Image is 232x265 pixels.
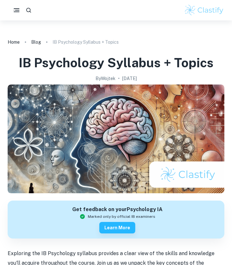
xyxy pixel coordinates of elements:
[99,222,135,233] button: Learn more
[8,85,224,193] img: IB Psychology Syllabus + Topics cover image
[184,4,224,17] img: Clastify logo
[122,75,137,82] h2: [DATE]
[95,75,116,82] h2: By Wojtek
[31,38,41,47] a: Blog
[8,201,224,239] a: Get feedback on yourPsychology IAMarked only by official IB examinersLearn more
[118,75,120,82] p: •
[88,214,155,219] span: Marked only by official IB examiners
[53,39,119,46] p: IB Psychology Syllabus + Topics
[8,38,20,47] a: Home
[19,54,214,71] h1: IB Psychology Syllabus + Topics
[72,206,163,214] h6: Get feedback on your Psychology IA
